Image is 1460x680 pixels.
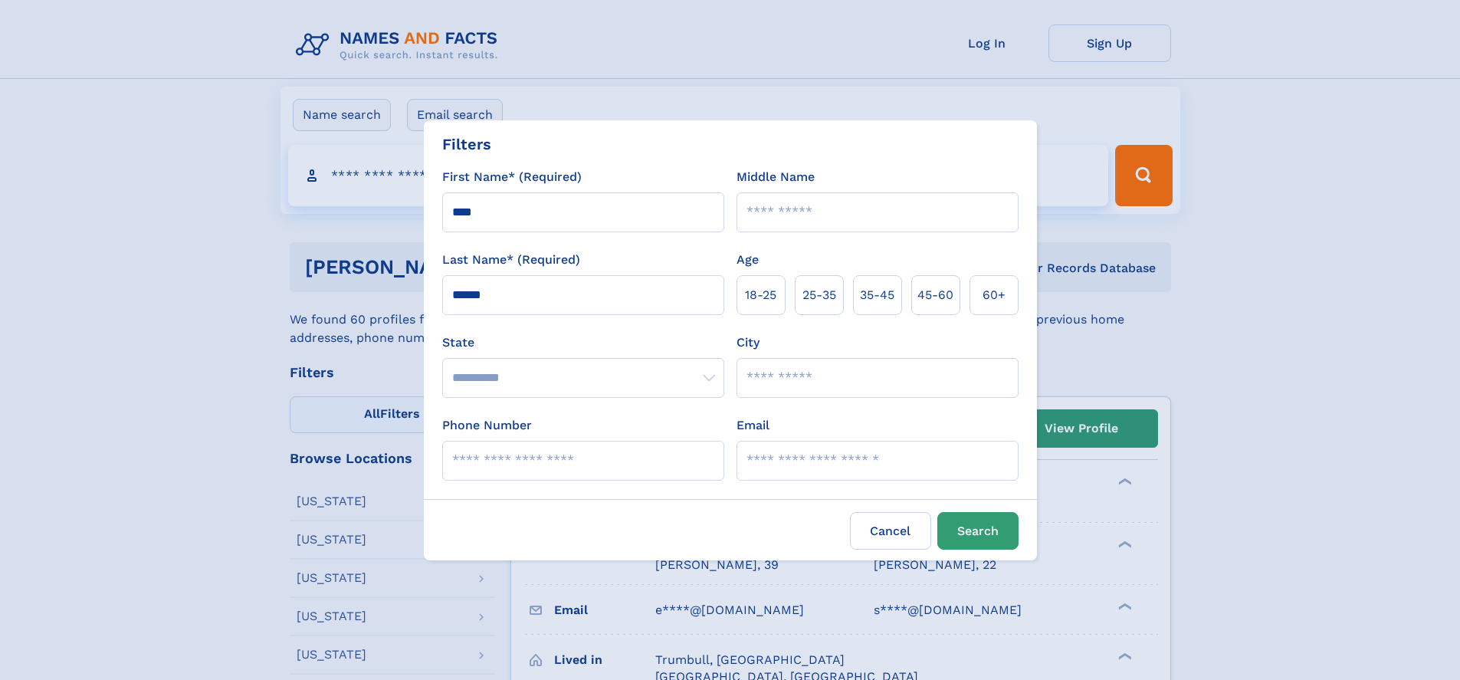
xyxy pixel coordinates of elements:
[737,168,815,186] label: Middle Name
[737,333,760,352] label: City
[937,512,1019,550] button: Search
[442,168,582,186] label: First Name* (Required)
[442,416,532,435] label: Phone Number
[983,286,1006,304] span: 60+
[737,416,769,435] label: Email
[442,133,491,156] div: Filters
[745,286,776,304] span: 18‑25
[917,286,953,304] span: 45‑60
[850,512,931,550] label: Cancel
[442,333,724,352] label: State
[442,251,580,269] label: Last Name* (Required)
[737,251,759,269] label: Age
[802,286,836,304] span: 25‑35
[860,286,894,304] span: 35‑45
